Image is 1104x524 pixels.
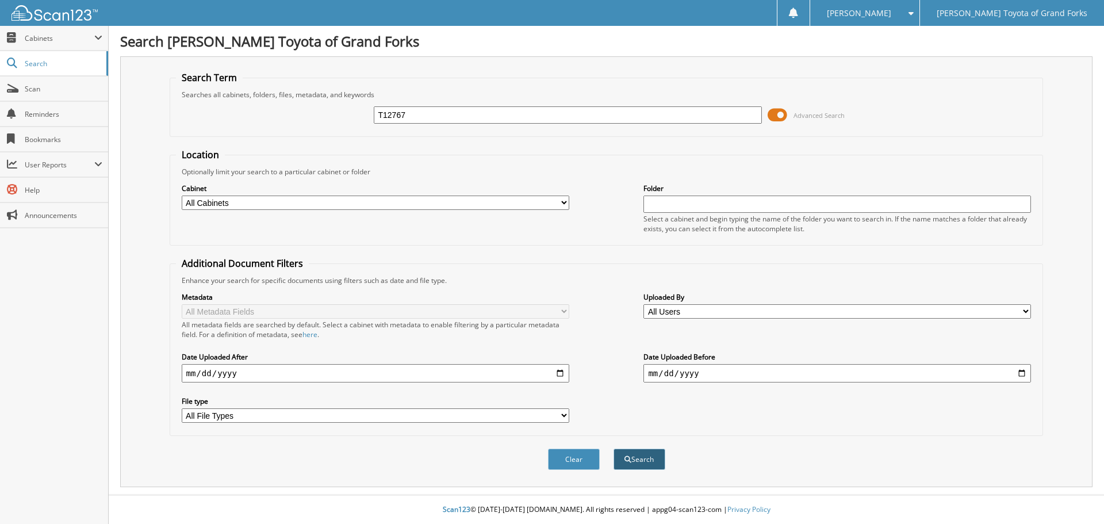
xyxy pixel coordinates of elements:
[25,33,94,43] span: Cabinets
[109,496,1104,524] div: © [DATE]-[DATE] [DOMAIN_NAME]. All rights reserved | appg04-scan123-com |
[176,148,225,161] legend: Location
[937,10,1087,17] span: [PERSON_NAME] Toyota of Grand Forks
[548,449,600,470] button: Clear
[614,449,665,470] button: Search
[643,183,1031,193] label: Folder
[182,352,569,362] label: Date Uploaded After
[25,160,94,170] span: User Reports
[176,276,1037,285] div: Enhance your search for specific documents using filters such as date and file type.
[176,71,243,84] legend: Search Term
[182,396,569,406] label: File type
[182,364,569,383] input: start
[827,10,891,17] span: [PERSON_NAME]
[302,330,317,339] a: here
[182,183,569,193] label: Cabinet
[25,59,101,68] span: Search
[25,135,102,144] span: Bookmarks
[727,504,770,514] a: Privacy Policy
[176,257,309,270] legend: Additional Document Filters
[182,292,569,302] label: Metadata
[643,352,1031,362] label: Date Uploaded Before
[25,84,102,94] span: Scan
[176,167,1037,177] div: Optionally limit your search to a particular cabinet or folder
[643,214,1031,234] div: Select a cabinet and begin typing the name of the folder you want to search in. If the name match...
[25,185,102,195] span: Help
[120,32,1092,51] h1: Search [PERSON_NAME] Toyota of Grand Forks
[643,364,1031,383] input: end
[25,211,102,220] span: Announcements
[443,504,470,514] span: Scan123
[176,90,1037,100] div: Searches all cabinets, folders, files, metadata, and keywords
[25,109,102,119] span: Reminders
[11,5,98,21] img: scan123-logo-white.svg
[643,292,1031,302] label: Uploaded By
[793,111,845,120] span: Advanced Search
[182,320,569,339] div: All metadata fields are searched by default. Select a cabinet with metadata to enable filtering b...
